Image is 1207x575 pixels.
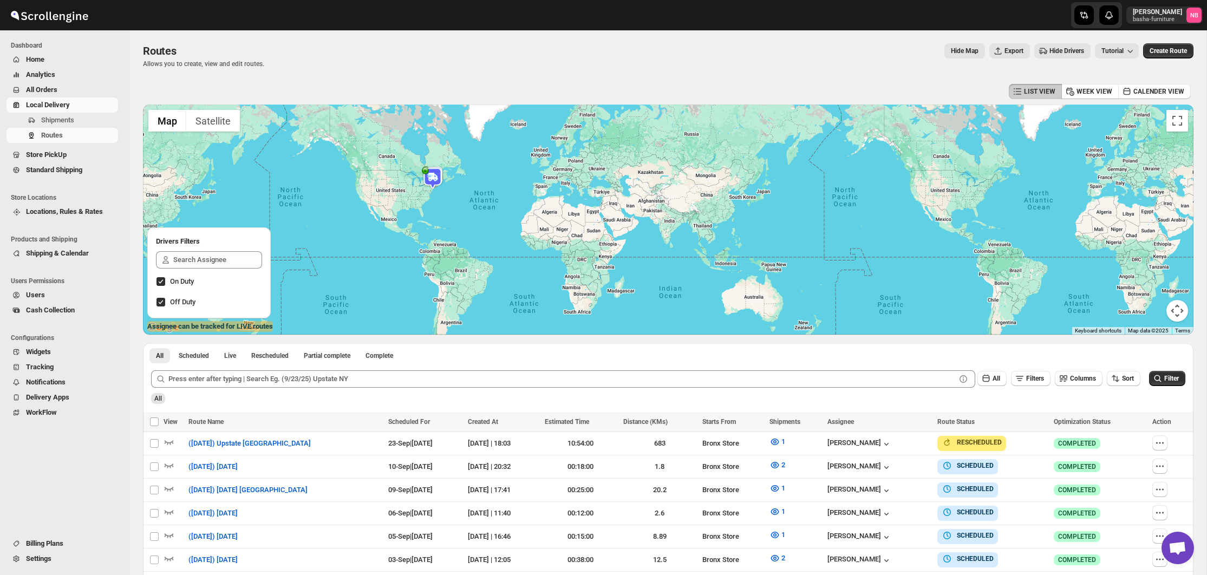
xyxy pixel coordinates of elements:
[468,438,538,449] div: [DATE] | 18:03
[188,508,238,519] span: ([DATE]) [DATE]
[702,508,763,519] div: Bronx Store
[388,509,433,517] span: 06-Sep | [DATE]
[188,531,238,542] span: ([DATE]) [DATE]
[11,235,122,244] span: Products and Shipping
[1166,110,1188,132] button: Toggle fullscreen view
[1166,300,1188,322] button: Map camera controls
[1143,43,1193,58] button: Create Route
[702,418,736,426] span: Starts From
[6,360,118,375] button: Tracking
[1150,47,1187,55] span: Create Route
[545,485,617,495] div: 00:25:00
[942,507,994,518] button: SCHEDULED
[6,246,118,261] button: Shipping & Calendar
[188,438,311,449] span: ([DATE]) Upstate [GEOGRAPHIC_DATA]
[9,2,90,29] img: ScrollEngine
[1011,371,1051,386] button: Filters
[1101,47,1124,55] span: Tutorial
[702,485,763,495] div: Bronx Store
[702,554,763,565] div: Bronx Store
[545,461,617,472] div: 00:18:00
[1058,462,1096,471] span: COMPLETED
[545,554,617,565] div: 00:38:00
[179,351,209,360] span: Scheduled
[1058,439,1096,448] span: COMPLETED
[6,536,118,551] button: Billing Plans
[545,418,589,426] span: Estimated Time
[781,461,785,469] span: 2
[1186,8,1202,23] span: Nael Basha
[763,550,792,567] button: 2
[1034,43,1091,58] button: Hide Drivers
[11,334,122,342] span: Configurations
[170,277,194,285] span: On Duty
[1162,532,1194,564] a: Open chat
[827,418,854,426] span: Assignee
[26,378,66,386] span: Notifications
[951,47,978,55] span: Hide Map
[182,458,244,475] button: ([DATE]) [DATE]
[957,439,1002,446] b: RESCHEDULED
[468,418,498,426] span: Created At
[763,480,792,497] button: 1
[188,554,238,565] span: ([DATE]) [DATE]
[11,41,122,50] span: Dashboard
[26,539,63,547] span: Billing Plans
[26,86,57,94] span: All Orders
[1058,556,1096,564] span: COMPLETED
[781,507,785,515] span: 1
[186,110,240,132] button: Show satellite imagery
[149,348,170,363] button: All routes
[182,551,244,569] button: ([DATE]) [DATE]
[6,287,118,303] button: Users
[41,131,63,139] span: Routes
[6,52,118,67] button: Home
[388,418,430,426] span: Scheduled For
[6,67,118,82] button: Analytics
[1076,87,1112,96] span: WEEK VIEW
[26,408,57,416] span: WorkFlow
[26,554,51,563] span: Settings
[827,485,892,496] div: [PERSON_NAME]
[11,277,122,285] span: Users Permissions
[6,551,118,566] button: Settings
[944,43,985,58] button: Map action label
[182,481,314,499] button: ([DATE]) [DATE] [GEOGRAPHIC_DATA]
[993,375,1000,382] span: All
[957,532,994,539] b: SCHEDULED
[304,351,350,360] span: Partial complete
[6,82,118,97] button: All Orders
[251,351,289,360] span: Rescheduled
[468,508,538,519] div: [DATE] | 11:40
[827,555,892,566] button: [PERSON_NAME]
[763,433,792,450] button: 1
[977,371,1007,386] button: All
[468,485,538,495] div: [DATE] | 17:41
[6,375,118,390] button: Notifications
[1058,509,1096,518] span: COMPLETED
[1095,43,1139,58] button: Tutorial
[942,553,994,564] button: SCHEDULED
[942,530,994,541] button: SCHEDULED
[366,351,393,360] span: Complete
[1133,16,1182,23] p: basha-furniture
[827,532,892,543] div: [PERSON_NAME]
[156,236,262,247] h2: Drivers Filters
[1128,328,1169,334] span: Map data ©2025
[1070,375,1096,382] span: Columns
[702,438,763,449] div: Bronx Store
[147,321,273,332] label: Assignee can be tracked for LIVE routes
[26,249,89,257] span: Shipping & Calendar
[827,439,892,449] button: [PERSON_NAME]
[827,508,892,519] button: [PERSON_NAME]
[6,128,118,143] button: Routes
[146,321,181,335] a: Open this area in Google Maps (opens a new window)
[6,113,118,128] button: Shipments
[1058,532,1096,541] span: COMPLETED
[957,485,994,493] b: SCHEDULED
[827,462,892,473] div: [PERSON_NAME]
[224,351,236,360] span: Live
[1024,87,1055,96] span: LIST VIEW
